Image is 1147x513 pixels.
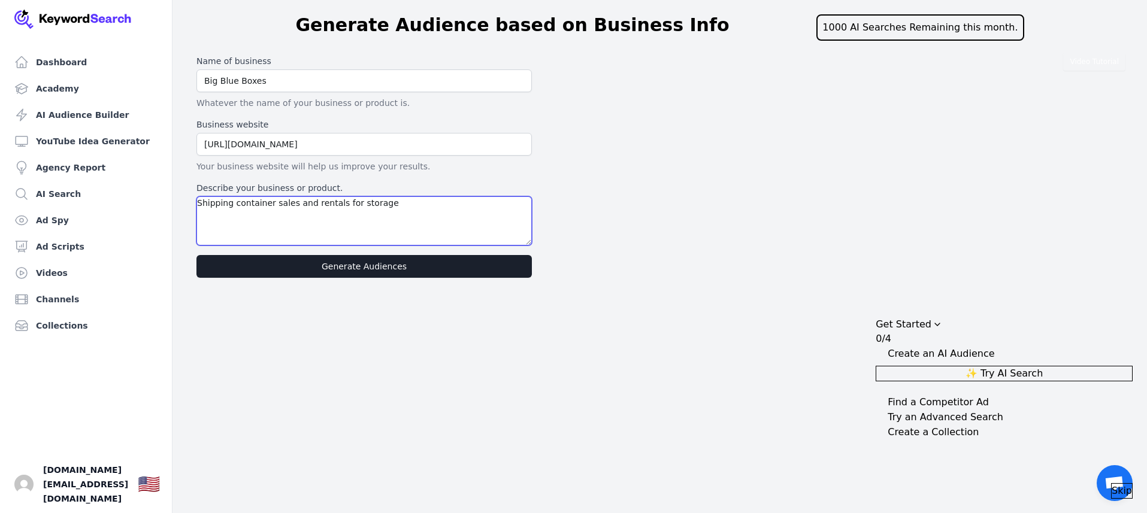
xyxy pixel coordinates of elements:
[10,314,162,338] a: Collections
[10,77,162,101] a: Academy
[10,103,162,127] a: AI Audience Builder
[196,133,532,156] input: https://google.com
[196,119,532,130] label: Business website
[14,10,132,29] img: Your Company
[888,425,979,439] div: Create a Collection
[196,182,532,194] label: Describe your business or product.
[876,347,1133,361] button: Collapse Checklist
[138,473,160,495] div: 🇺🇸
[196,160,532,172] p: Your business website will help us improve your results.
[816,14,1024,41] div: 1000 AI Searches Remaining this month.
[196,69,532,92] input: Google
[888,395,989,409] div: Find a Competitor Ad
[876,410,1133,424] button: Expand Checklist
[196,255,532,278] button: Generate Audiences
[888,347,994,361] div: Create an AI Audience
[10,50,162,74] a: Dashboard
[876,317,1133,499] div: Get Started
[888,410,1003,424] div: Try an Advanced Search
[14,475,34,494] button: Open user button
[10,156,162,180] a: Agency Report
[876,317,1133,346] button: Collapse Checklist
[43,463,128,506] span: [DOMAIN_NAME][EMAIL_ADDRESS][DOMAIN_NAME]
[876,395,1133,409] button: Expand Checklist
[876,317,1133,332] div: Drag to move checklist
[966,366,1043,381] span: ✨ Try AI Search
[10,208,162,232] a: Ad Spy
[196,97,532,109] p: Whatever the name of your business or product is.
[10,129,162,153] a: YouTube Idea Generator
[196,55,532,67] label: Name of business
[10,261,162,285] a: Videos
[10,235,162,259] a: Ad Scripts
[876,366,1133,381] button: ✨ Try AI Search
[876,425,1133,439] button: Expand Checklist
[876,317,931,332] div: Get Started
[1112,484,1132,498] span: Skip
[876,332,891,346] div: 0/4
[138,472,160,496] button: 🇺🇸
[10,287,162,311] a: Channels
[10,182,162,206] a: AI Search
[1063,53,1125,71] button: Video Tutorial
[296,14,730,41] h1: Generate Audience based on Business Info
[1111,483,1133,499] button: Skip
